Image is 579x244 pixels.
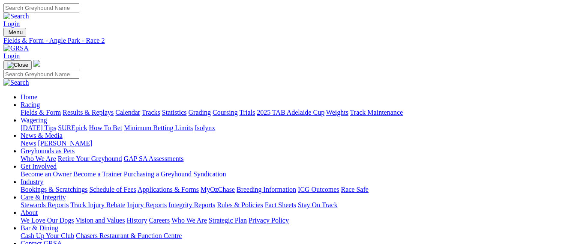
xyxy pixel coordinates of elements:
a: Fields & Form - Angle Park - Race 2 [3,37,576,45]
a: Tracks [142,109,160,116]
a: About [21,209,38,216]
div: Care & Integrity [21,201,576,209]
a: Strategic Plan [209,217,247,224]
a: Schedule of Fees [89,186,136,193]
a: Greyhounds as Pets [21,147,75,155]
a: Fact Sheets [265,201,296,208]
a: Become an Owner [21,170,72,178]
a: SUREpick [58,124,87,131]
a: Bookings & Scratchings [21,186,87,193]
img: Search [3,12,29,20]
div: News & Media [21,140,576,147]
a: Retire Your Greyhound [58,155,122,162]
a: [DATE] Tips [21,124,56,131]
a: Statistics [162,109,187,116]
a: Chasers Restaurant & Function Centre [76,232,182,239]
a: ICG Outcomes [298,186,339,193]
a: Racing [21,101,40,108]
button: Toggle navigation [3,60,32,70]
a: Syndication [193,170,226,178]
a: Bar & Dining [21,224,58,232]
img: Close [7,62,28,68]
a: Injury Reports [127,201,167,208]
div: Industry [21,186,576,193]
div: Wagering [21,124,576,132]
div: Racing [21,109,576,116]
a: Rules & Policies [217,201,263,208]
a: MyOzChase [201,186,235,193]
a: Isolynx [195,124,215,131]
a: 2025 TAB Adelaide Cup [257,109,324,116]
a: Coursing [213,109,238,116]
a: We Love Our Dogs [21,217,74,224]
a: Care & Integrity [21,193,66,201]
a: Fields & Form [21,109,61,116]
span: Menu [9,29,23,36]
a: Purchasing a Greyhound [124,170,192,178]
a: Industry [21,178,43,185]
a: Vision and Values [75,217,125,224]
a: History [126,217,147,224]
a: Breeding Information [237,186,296,193]
a: Who We Are [171,217,207,224]
a: Stewards Reports [21,201,69,208]
a: Get Involved [21,163,57,170]
a: Careers [149,217,170,224]
a: Stay On Track [298,201,337,208]
a: Trials [239,109,255,116]
a: [PERSON_NAME] [38,140,92,147]
a: Wagering [21,116,47,124]
a: Minimum Betting Limits [124,124,193,131]
a: Who We Are [21,155,56,162]
a: Calendar [115,109,140,116]
a: Results & Replays [63,109,114,116]
a: How To Bet [89,124,123,131]
a: Weights [326,109,348,116]
a: Become a Trainer [73,170,122,178]
div: Get Involved [21,170,576,178]
a: Home [21,93,37,101]
input: Search [3,70,79,79]
a: News & Media [21,132,63,139]
a: GAP SA Assessments [124,155,184,162]
a: Track Injury Rebate [70,201,125,208]
a: Integrity Reports [168,201,215,208]
button: Toggle navigation [3,28,26,37]
a: News [21,140,36,147]
div: Greyhounds as Pets [21,155,576,163]
a: Login [3,20,20,27]
a: Cash Up Your Club [21,232,74,239]
a: Race Safe [341,186,368,193]
a: Applications & Forms [138,186,199,193]
img: Search [3,79,29,86]
a: Privacy Policy [249,217,289,224]
a: Login [3,52,20,60]
img: GRSA [3,45,29,52]
a: Grading [189,109,211,116]
a: Track Maintenance [350,109,403,116]
input: Search [3,3,79,12]
div: About [21,217,576,224]
img: logo-grsa-white.png [33,60,40,67]
div: Bar & Dining [21,232,576,240]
